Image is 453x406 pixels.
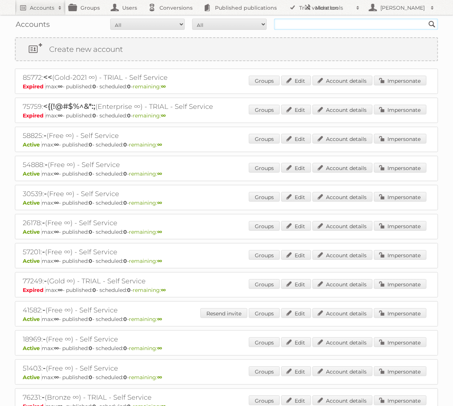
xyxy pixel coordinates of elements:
span: remaining: [129,374,162,381]
span: remaining: [133,83,166,90]
a: Edit [281,221,311,231]
a: Edit [281,163,311,173]
input: Search [427,19,438,30]
strong: 0 [89,170,92,177]
strong: 0 [123,316,127,322]
a: Impersonate [374,337,427,347]
p: max: - published: - scheduled: - [23,374,430,381]
a: Impersonate [374,396,427,405]
a: Groups [249,337,280,347]
a: Account details [313,76,373,85]
strong: ∞ [157,229,162,235]
strong: ∞ [54,316,59,322]
span: - [42,218,45,227]
a: Create new account [16,38,437,60]
a: Groups [249,105,280,114]
h2: 54888: (Free ∞) - Self Service [23,160,283,170]
strong: ∞ [157,170,162,177]
strong: ∞ [161,83,166,90]
span: remaining: [133,112,166,119]
strong: ∞ [161,112,166,119]
p: max: - published: - scheduled: - [23,287,430,293]
a: Impersonate [374,221,427,231]
span: <{(!@#$%^&*:; [43,102,95,111]
span: Active [23,229,42,235]
a: Impersonate [374,76,427,85]
strong: 0 [92,287,96,293]
strong: ∞ [157,199,162,206]
span: - [43,363,46,372]
p: max: - published: - scheduled: - [23,112,430,119]
a: Edit [281,337,311,347]
span: Active [23,170,42,177]
h2: 51403: (Free ∞) - Self Service [23,363,283,373]
span: Active [23,345,42,352]
strong: ∞ [157,141,162,148]
strong: 0 [127,287,131,293]
h2: Accounts [30,4,54,12]
strong: ∞ [54,170,59,177]
h2: 26178: (Free ∞) - Self Service [23,218,283,228]
span: Expired [23,83,45,90]
strong: 0 [89,229,92,235]
a: Groups [249,396,280,405]
strong: 0 [127,112,131,119]
h2: 58825: (Free ∞) - Self Service [23,131,283,141]
p: max: - published: - scheduled: - [23,316,430,322]
a: Edit [281,76,311,85]
strong: 0 [123,374,127,381]
strong: 0 [92,112,96,119]
span: Active [23,258,42,264]
span: remaining: [129,258,162,264]
span: - [42,247,45,256]
strong: 0 [123,199,127,206]
a: Edit [281,366,311,376]
a: Groups [249,134,280,144]
p: max: - published: - scheduled: - [23,199,430,206]
span: remaining: [129,345,162,352]
a: Edit [281,134,311,144]
a: Impersonate [374,250,427,260]
a: Account details [313,366,373,376]
strong: ∞ [58,112,63,119]
strong: 0 [89,345,92,352]
a: Impersonate [374,105,427,114]
span: << [43,73,52,82]
a: Impersonate [374,192,427,202]
a: Account details [313,337,373,347]
strong: ∞ [157,345,162,352]
a: Edit [281,279,311,289]
a: Edit [281,308,311,318]
strong: 0 [89,141,92,148]
a: Account details [313,163,373,173]
span: Expired [23,287,45,293]
span: Active [23,199,42,206]
p: max: - published: - scheduled: - [23,345,430,352]
span: Expired [23,112,45,119]
strong: 0 [89,316,92,322]
h2: 75759: (Enterprise ∞) - TRIAL - Self Service [23,102,283,111]
strong: 0 [123,170,127,177]
span: remaining: [129,199,162,206]
a: Account details [313,221,373,231]
span: - [45,160,48,169]
strong: ∞ [54,345,59,352]
h2: 76231: (Bronze ∞) - TRIAL - Self Service [23,393,283,402]
span: remaining: [129,316,162,322]
strong: 0 [123,258,127,264]
a: Account details [313,308,373,318]
a: Groups [249,308,280,318]
strong: 0 [127,83,131,90]
a: Account details [313,105,373,114]
a: Impersonate [374,279,427,289]
strong: ∞ [58,83,63,90]
a: Groups [249,163,280,173]
span: remaining: [133,287,166,293]
a: Groups [249,192,280,202]
span: Active [23,374,42,381]
span: remaining: [129,141,162,148]
a: Edit [281,192,311,202]
a: Groups [249,366,280,376]
strong: ∞ [54,229,59,235]
a: Impersonate [374,308,427,318]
